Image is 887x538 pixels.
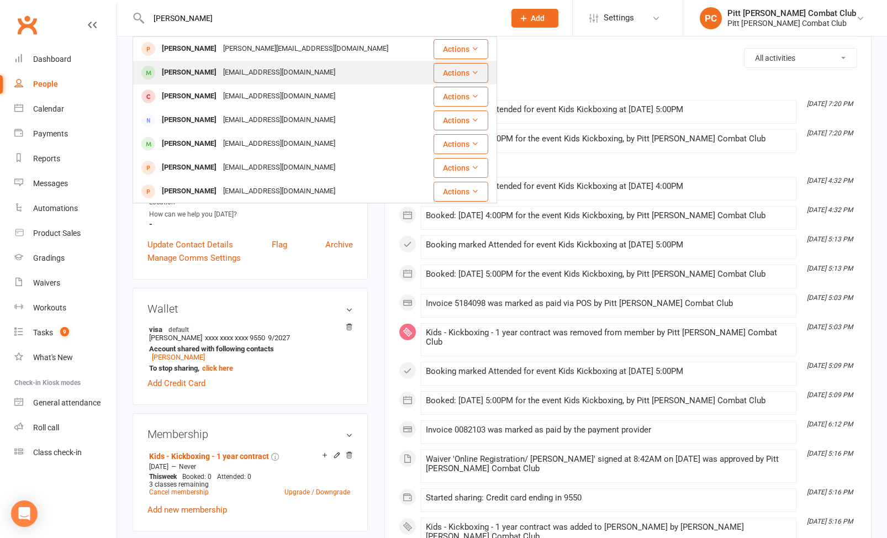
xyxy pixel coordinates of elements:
[14,246,117,271] a: Gradings
[807,235,853,243] i: [DATE] 5:13 PM
[14,391,117,415] a: General attendance kiosk mode
[14,221,117,246] a: Product Sales
[149,488,209,496] a: Cancel membership
[33,328,53,337] div: Tasks
[272,238,287,251] a: Flag
[14,196,117,221] a: Automations
[33,204,78,213] div: Automations
[14,47,117,72] a: Dashboard
[33,179,68,188] div: Messages
[33,278,60,287] div: Waivers
[426,425,791,435] div: Invoice 0082103 was marked as paid by the payment provider
[60,327,69,336] span: 9
[14,296,117,320] a: Workouts
[165,325,192,334] span: default
[159,136,220,152] div: [PERSON_NAME]
[159,88,220,104] div: [PERSON_NAME]
[11,500,38,527] div: Open Intercom Messenger
[33,154,60,163] div: Reports
[14,320,117,345] a: Tasks 9
[807,206,853,214] i: [DATE] 4:32 PM
[147,323,353,374] li: [PERSON_NAME]
[807,265,853,272] i: [DATE] 5:13 PM
[33,104,64,113] div: Calendar
[434,182,488,202] button: Actions
[147,377,205,390] a: Add Credit Card
[179,463,196,471] span: Never
[807,488,853,496] i: [DATE] 5:16 PM
[14,122,117,146] a: Payments
[202,364,233,372] a: click here
[149,325,347,334] strong: visa
[33,254,65,262] div: Gradings
[399,82,857,100] li: This Month
[807,294,853,302] i: [DATE] 5:03 PM
[147,238,233,251] a: Update Contact Details
[807,100,853,108] i: [DATE] 7:20 PM
[426,105,791,114] div: Booking marked Attended for event Kids Kickboxing at [DATE] 5:00PM
[807,323,853,331] i: [DATE] 5:03 PM
[700,7,722,29] div: PC
[426,211,791,220] div: Booked: [DATE] 4:00PM for the event Kids Kickboxing, by Pitt [PERSON_NAME] Combat Club
[33,303,66,312] div: Workouts
[159,160,220,176] div: [PERSON_NAME]
[146,473,179,481] div: week
[727,8,856,18] div: Pitt [PERSON_NAME] Combat Club
[14,345,117,370] a: What's New
[426,299,791,308] div: Invoice 5184098 was marked as paid via POS by Pitt [PERSON_NAME] Combat Club
[147,428,353,440] h3: Membership
[434,110,488,130] button: Actions
[146,462,353,471] div: —
[14,146,117,171] a: Reports
[727,18,856,28] div: Pitt [PERSON_NAME] Combat Club
[14,72,117,97] a: People
[807,391,853,399] i: [DATE] 5:09 PM
[220,136,339,152] div: [EMAIL_ADDRESS][DOMAIN_NAME]
[426,367,791,376] div: Booking marked Attended for event Kids Kickboxing at [DATE] 5:00PM
[426,134,791,144] div: Booked: [DATE] 5:00PM for the event Kids Kickboxing, by Pitt [PERSON_NAME] Combat Club
[33,229,81,238] div: Product Sales
[33,80,58,88] div: People
[426,240,791,250] div: Booking marked Attended for event Kids Kickboxing at [DATE] 5:00PM
[14,171,117,196] a: Messages
[14,97,117,122] a: Calendar
[399,159,857,176] li: [DATE]
[149,345,347,353] strong: Account shared with following contacts
[268,334,290,342] span: 9/2027
[220,183,339,199] div: [EMAIL_ADDRESS][DOMAIN_NAME]
[217,473,251,481] span: Attended: 0
[159,183,220,199] div: [PERSON_NAME]
[426,493,791,503] div: Started sharing: Credit card ending in 9550
[149,364,347,372] strong: To stop sharing,
[33,398,101,407] div: General attendance
[220,41,392,57] div: [PERSON_NAME][EMAIL_ADDRESS][DOMAIN_NAME]
[807,129,853,137] i: [DATE] 7:20 PM
[149,463,168,471] span: [DATE]
[33,353,73,362] div: What's New
[434,87,488,107] button: Actions
[33,423,59,432] div: Roll call
[426,182,791,191] div: Booking marked Attended for event Kids Kickboxing at [DATE] 4:00PM
[807,420,853,428] i: [DATE] 6:12 PM
[205,334,265,342] span: xxxx xxxx xxxx 9550
[14,440,117,465] a: Class kiosk mode
[604,6,634,30] span: Settings
[14,271,117,296] a: Waivers
[807,518,853,525] i: [DATE] 5:16 PM
[807,177,853,184] i: [DATE] 4:32 PM
[220,65,339,81] div: [EMAIL_ADDRESS][DOMAIN_NAME]
[149,473,162,481] span: This
[159,112,220,128] div: [PERSON_NAME]
[147,303,353,315] h3: Wallet
[33,129,68,138] div: Payments
[426,328,791,347] div: Kids - Kickboxing - 1 year contract was removed from member by Pitt [PERSON_NAME] Combat Club
[807,450,853,457] i: [DATE] 5:16 PM
[426,455,791,473] div: Waiver 'Online Registration/ [PERSON_NAME]' signed at 8:42AM on [DATE] was approved by Pitt [PERS...
[434,63,488,83] button: Actions
[426,396,791,405] div: Booked: [DATE] 5:00PM for the event Kids Kickboxing, by Pitt [PERSON_NAME] Combat Club
[426,270,791,279] div: Booked: [DATE] 5:00PM for the event Kids Kickboxing, by Pitt [PERSON_NAME] Combat Club
[325,238,353,251] a: Archive
[33,55,71,64] div: Dashboard
[284,488,350,496] a: Upgrade / Downgrade
[145,10,497,26] input: Search...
